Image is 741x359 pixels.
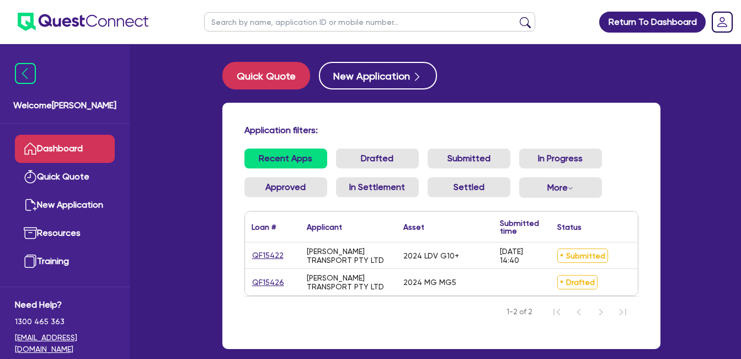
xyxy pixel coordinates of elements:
div: Applicant [307,223,342,231]
a: Quick Quote [15,163,115,191]
a: In Settlement [336,177,419,197]
button: Quick Quote [222,62,310,89]
button: Previous Page [568,301,590,323]
a: Return To Dashboard [599,12,706,33]
img: quick-quote [24,170,37,183]
button: New Application [319,62,437,89]
span: Welcome [PERSON_NAME] [13,99,116,112]
a: New Application [15,191,115,219]
div: 2024 MG MG5 [403,278,456,287]
a: Resources [15,219,115,247]
img: training [24,255,37,268]
a: Settled [428,177,510,197]
h4: Application filters: [244,125,638,135]
div: Status [557,223,582,231]
a: QF15426 [252,276,285,289]
a: Dropdown toggle [708,8,737,36]
a: Dashboard [15,135,115,163]
div: 2024 LDV G10+ [403,251,459,260]
img: resources [24,226,37,240]
a: Training [15,247,115,276]
img: new-application [24,198,37,212]
span: 1300 465 363 [15,316,115,328]
input: Search by name, application ID or mobile number... [204,12,535,31]
span: Submitted [557,249,608,263]
a: Quick Quote [222,62,319,89]
a: [EMAIL_ADDRESS][DOMAIN_NAME] [15,332,115,355]
a: Submitted [428,149,510,168]
a: QF15422 [252,249,284,262]
span: Drafted [557,275,598,289]
div: [DATE] 14:40 [500,247,544,265]
button: First Page [546,301,568,323]
img: icon-menu-close [15,63,36,84]
a: In Progress [519,149,602,168]
img: quest-connect-logo-blue [18,13,148,31]
span: 1-2 of 2 [507,307,532,318]
span: Need Help? [15,298,115,312]
div: Submitted time [500,219,539,235]
a: Drafted [336,149,419,168]
a: Approved [244,177,327,197]
div: [PERSON_NAME] TRANSPORT PTY LTD [307,247,390,265]
button: Last Page [612,301,634,323]
div: [PERSON_NAME] TRANSPORT PTY LTD [307,273,390,291]
div: Asset [403,223,424,231]
div: Loan # [252,223,276,231]
button: Dropdown toggle [519,177,602,198]
a: Recent Apps [244,149,327,168]
button: Next Page [590,301,612,323]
